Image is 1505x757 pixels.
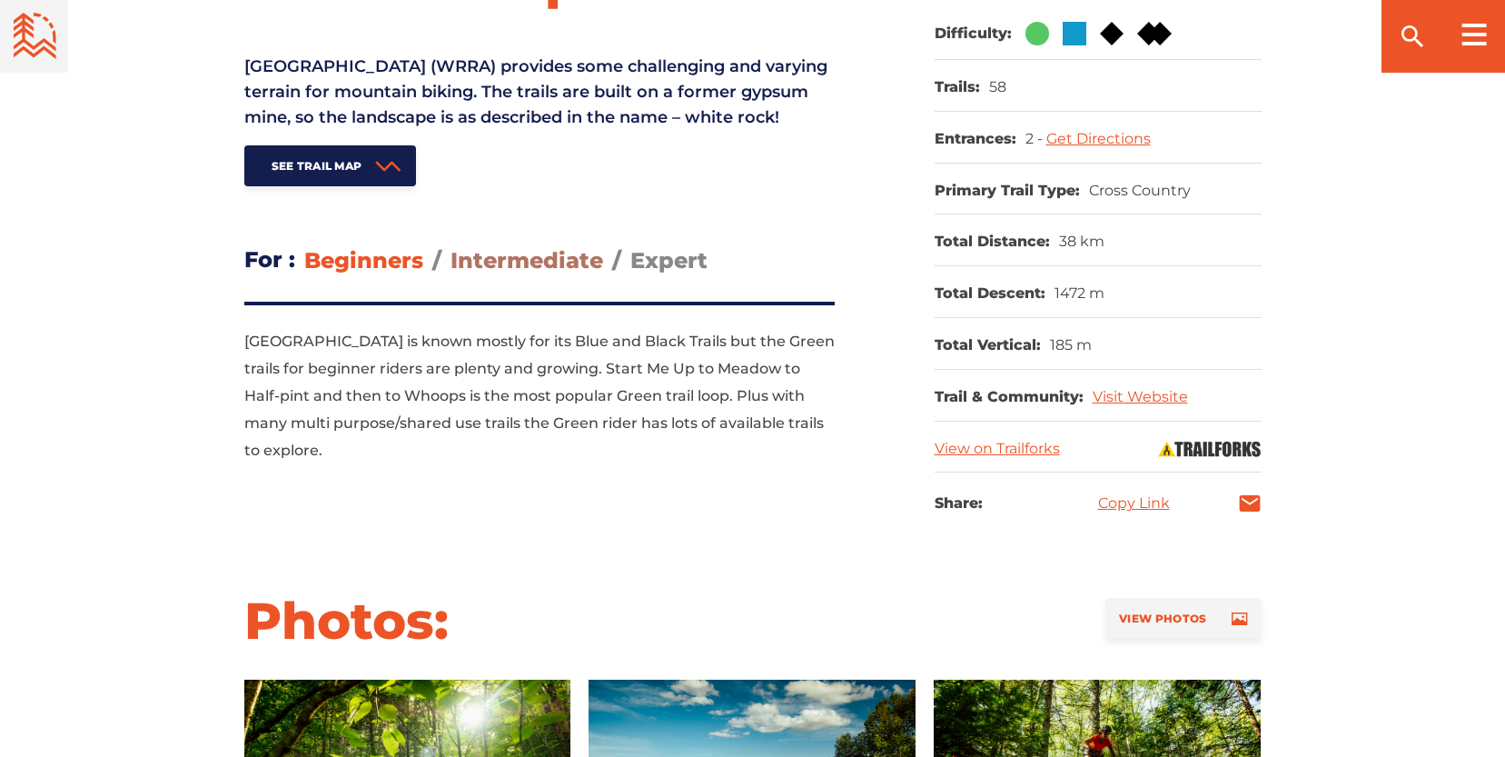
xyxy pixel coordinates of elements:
dd: 1472 m [1054,284,1104,304]
p: [GEOGRAPHIC_DATA] (WRRA) provides some challenging and varying terrain for mountain biking. The t... [244,54,835,130]
a: View Photos [1105,598,1261,639]
span: Beginners [304,247,423,274]
dt: Primary Trail Type: [935,182,1080,201]
a: mail [1238,492,1262,515]
img: Trailforks [1157,440,1262,458]
dd: 38 km [1059,233,1104,252]
a: Visit Website [1093,388,1188,405]
p: [GEOGRAPHIC_DATA] is known mostly for its Blue and Black Trails but the Green trails for beginner... [244,328,835,464]
h3: Share: [935,491,983,516]
img: Black Diamond [1100,22,1124,45]
dd: 185 m [1050,336,1092,355]
h3: For [244,241,295,279]
dt: Entrances: [935,130,1016,149]
a: View on Trailforks [935,440,1060,457]
span: See Trail Map [272,159,362,173]
dd: Cross Country [1089,182,1191,201]
a: See Trail Map [244,145,417,186]
dt: Trail & Community: [935,388,1084,407]
dt: Total Vertical: [935,336,1041,355]
dt: Difficulty: [935,25,1012,44]
a: Get Directions [1046,130,1151,147]
dt: Total Distance: [935,233,1050,252]
dt: Total Descent: [935,284,1045,304]
span: 2 [1025,130,1046,147]
span: Expert [630,247,708,274]
img: Double Black DIamond [1137,22,1172,45]
span: View Photos [1119,612,1206,625]
span: Intermediate [451,247,603,274]
ion-icon: search [1398,22,1427,51]
dd: 58 [989,78,1006,97]
img: Blue Square [1063,22,1086,45]
dt: Trails: [935,78,980,97]
h2: Photos: [244,589,449,652]
img: Green Circle [1025,22,1049,45]
a: Copy Link [1098,496,1170,511]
